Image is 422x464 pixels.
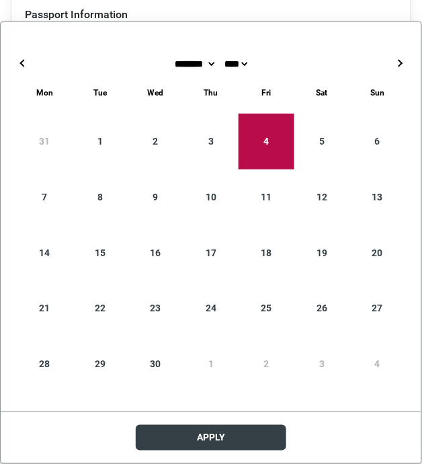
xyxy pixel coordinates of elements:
div: 25 [239,280,294,336]
div: Sunday [349,85,405,100]
div: 9 [128,169,183,225]
div: 11 [239,169,294,225]
div: 4 [239,114,294,169]
div: 14 [17,225,73,280]
div: Thursday [183,85,239,100]
h3: Passport Information [25,8,397,21]
div: 8 [73,169,128,225]
div: 13 [349,169,405,225]
div: 20 [349,225,405,280]
div: 18 [239,225,294,280]
div: 15 [73,225,128,280]
div: 7 [17,169,73,225]
div: 1 [183,336,239,391]
div: 17 [183,225,239,280]
button: ← [14,55,30,71]
div: Friday [239,85,294,100]
button: → [392,55,408,71]
div: Monday [17,85,73,100]
div: Tuesday [73,85,128,100]
div: 28 [17,336,73,391]
div: 2 [128,114,183,169]
div: 29 [73,336,128,391]
div: 21 [17,280,73,336]
div: 3 [183,114,239,169]
div: Saturday [294,85,350,100]
div: Wednesday [128,85,183,100]
div: 4 [349,336,405,391]
div: 1 [73,114,128,169]
div: 23 [128,280,183,336]
div: 3 [294,336,350,391]
div: 5 [294,114,350,169]
div: 24 [183,280,239,336]
button: Apply [136,425,286,451]
div: 27 [349,280,405,336]
div: 31 [17,114,73,169]
div: 22 [73,280,128,336]
div: 2 [239,336,294,391]
div: 16 [128,225,183,280]
div: 26 [294,280,350,336]
div: 10 [183,169,239,225]
div: 6 [349,114,405,169]
div: 19 [294,225,350,280]
div: 12 [294,169,350,225]
div: 30 [128,336,183,391]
